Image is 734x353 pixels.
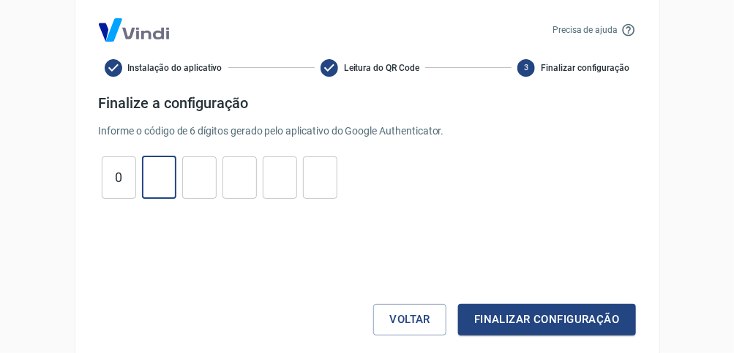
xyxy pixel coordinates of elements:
[553,23,618,37] p: Precisa de ajuda
[458,304,635,335] button: Finalizar configuração
[128,61,222,75] span: Instalação do aplicativo
[541,61,629,75] span: Finalizar configuração
[524,63,528,72] text: 3
[373,304,446,335] button: Voltar
[99,94,636,112] h4: Finalize a configuração
[99,124,636,139] p: Informe o código de 6 dígitos gerado pelo aplicativo do Google Authenticator.
[99,18,169,42] img: Logo Vind
[344,61,419,75] span: Leitura do QR Code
